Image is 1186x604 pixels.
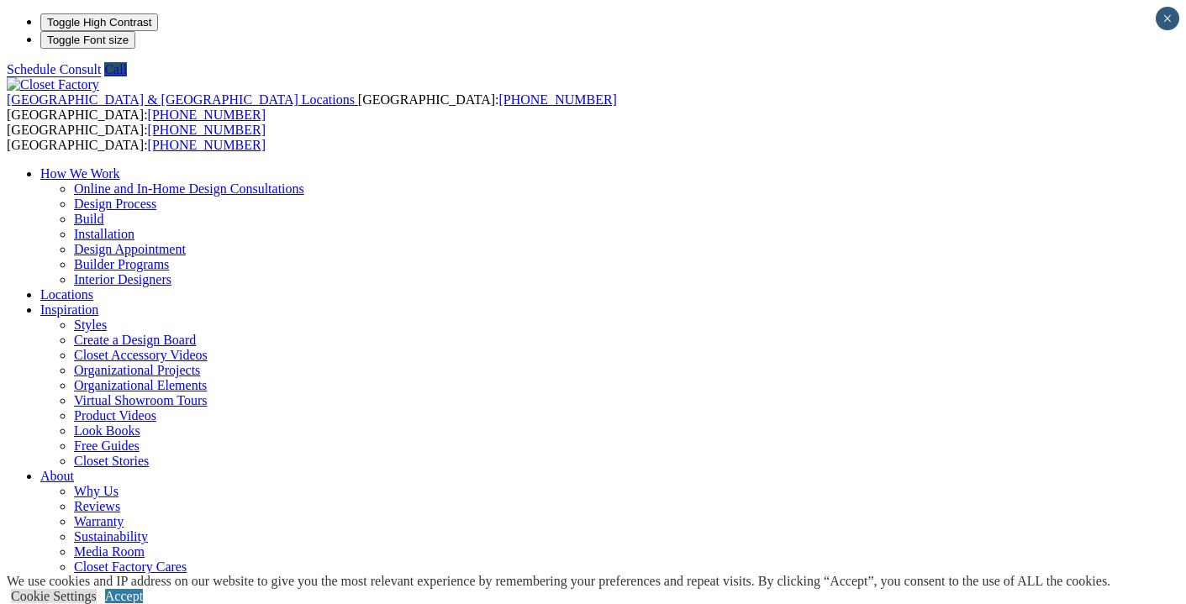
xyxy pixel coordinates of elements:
[74,559,187,574] a: Closet Factory Cares
[105,589,143,603] a: Accept
[40,166,120,181] a: How We Work
[74,181,304,196] a: Online and In-Home Design Consultations
[74,408,156,423] a: Product Videos
[7,92,358,107] a: [GEOGRAPHIC_DATA] & [GEOGRAPHIC_DATA] Locations
[74,197,156,211] a: Design Process
[74,348,208,362] a: Closet Accessory Videos
[74,363,200,377] a: Organizational Projects
[148,108,266,122] a: [PHONE_NUMBER]
[74,378,207,392] a: Organizational Elements
[40,469,74,483] a: About
[74,484,119,498] a: Why Us
[40,13,158,31] button: Toggle High Contrast
[7,92,617,122] span: [GEOGRAPHIC_DATA]: [GEOGRAPHIC_DATA]:
[74,242,186,256] a: Design Appointment
[104,62,127,76] a: Call
[74,544,145,559] a: Media Room
[74,272,171,286] a: Interior Designers
[74,257,169,271] a: Builder Programs
[74,227,134,241] a: Installation
[74,499,120,513] a: Reviews
[74,529,148,544] a: Sustainability
[148,123,266,137] a: [PHONE_NUMBER]
[7,77,99,92] img: Closet Factory
[7,123,266,152] span: [GEOGRAPHIC_DATA]: [GEOGRAPHIC_DATA]:
[74,333,196,347] a: Create a Design Board
[74,454,149,468] a: Closet Stories
[148,138,266,152] a: [PHONE_NUMBER]
[74,393,208,407] a: Virtual Showroom Tours
[40,287,93,302] a: Locations
[7,574,1110,589] div: We use cookies and IP address on our website to give you the most relevant experience by remember...
[11,589,97,603] a: Cookie Settings
[40,302,98,317] a: Inspiration
[74,439,140,453] a: Free Guides
[74,212,104,226] a: Build
[7,62,101,76] a: Schedule Consult
[40,31,135,49] button: Toggle Font size
[7,92,355,107] span: [GEOGRAPHIC_DATA] & [GEOGRAPHIC_DATA] Locations
[498,92,616,107] a: [PHONE_NUMBER]
[47,16,151,29] span: Toggle High Contrast
[74,318,107,332] a: Styles
[74,423,140,438] a: Look Books
[1156,7,1179,30] button: Close
[74,514,124,528] a: Warranty
[47,34,129,46] span: Toggle Font size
